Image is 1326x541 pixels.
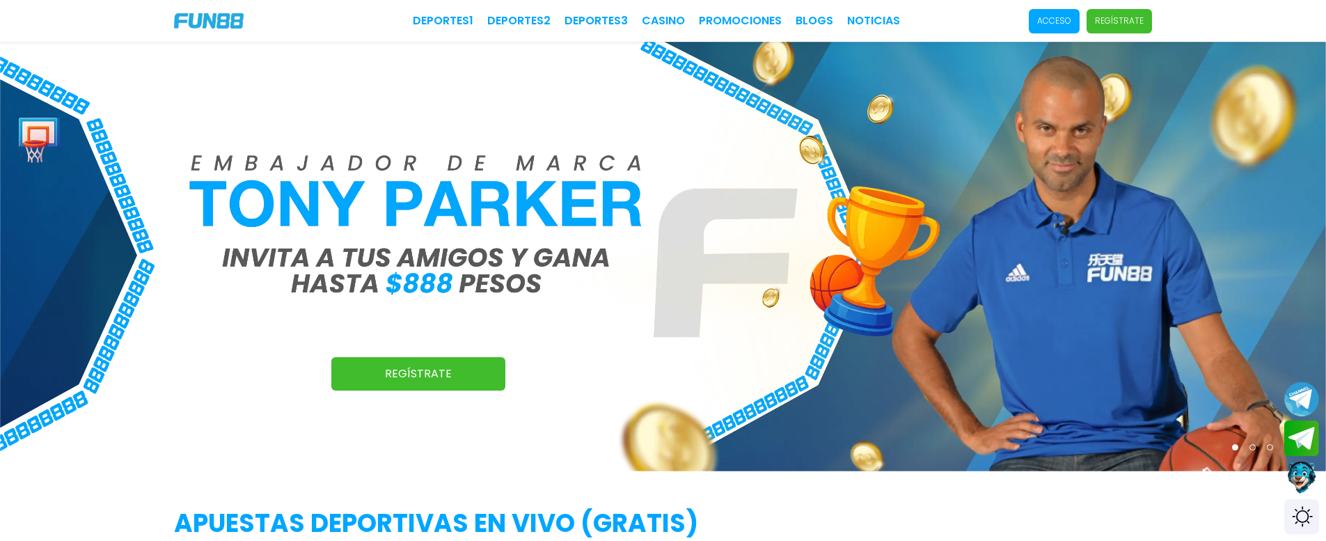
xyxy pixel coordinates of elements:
button: Join telegram [1284,421,1319,457]
a: Deportes1 [413,13,473,29]
a: NOTICIAS [847,13,900,29]
div: Switch theme [1284,499,1319,534]
a: Regístrate [331,357,505,391]
a: CASINO [642,13,685,29]
a: Deportes3 [565,13,628,29]
button: Join telegram channel [1284,381,1319,417]
p: Acceso [1037,15,1071,27]
img: Company Logo [174,13,244,29]
button: Contact customer service [1284,460,1319,496]
a: Deportes2 [487,13,551,29]
a: Promociones [699,13,782,29]
p: Regístrate [1095,15,1144,27]
a: BLOGS [796,13,833,29]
